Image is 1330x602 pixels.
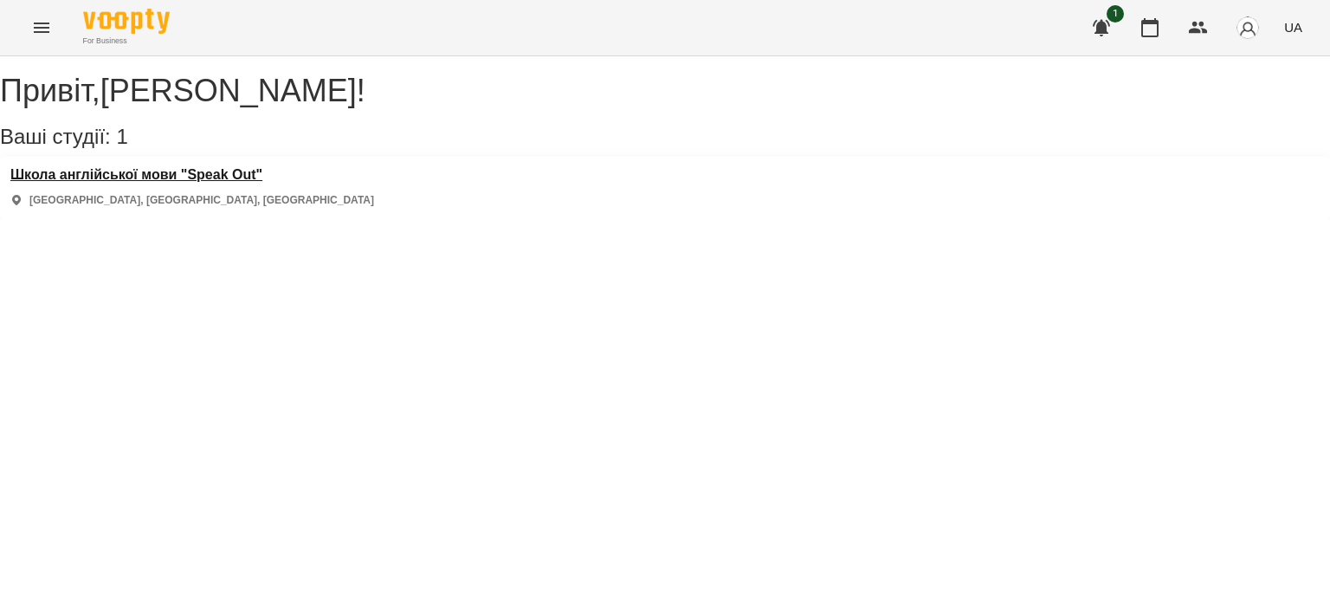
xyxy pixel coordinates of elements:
[29,193,374,208] p: [GEOGRAPHIC_DATA], [GEOGRAPHIC_DATA], [GEOGRAPHIC_DATA]
[1277,11,1309,43] button: UA
[1284,18,1302,36] span: UA
[1107,5,1124,23] span: 1
[1236,16,1260,40] img: avatar_s.png
[83,36,170,47] span: For Business
[116,125,127,148] span: 1
[83,9,170,34] img: Voopty Logo
[21,7,62,49] button: Menu
[10,167,374,183] a: Школа англійської мови "Speak Out"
